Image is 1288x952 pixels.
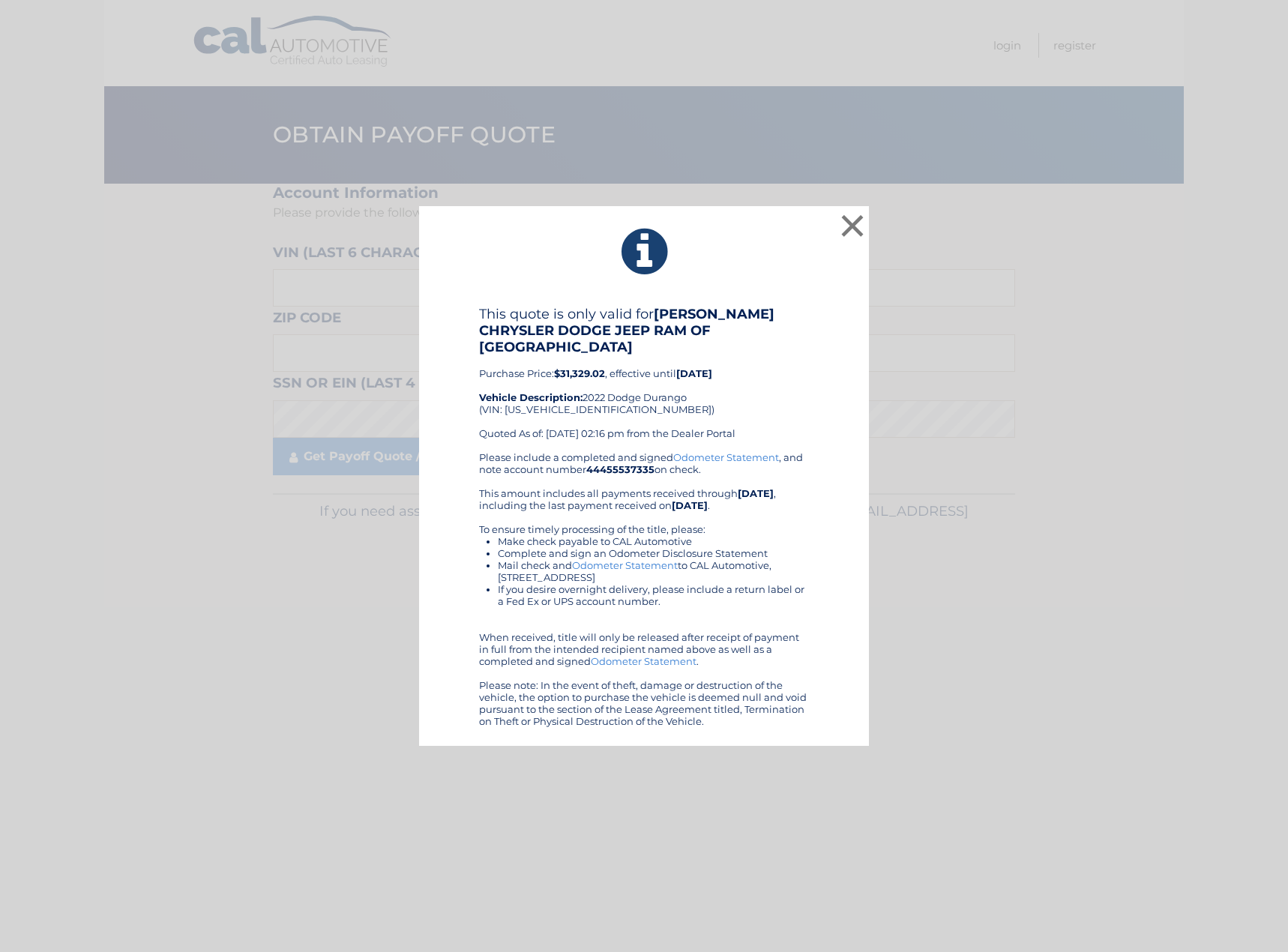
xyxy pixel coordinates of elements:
[572,559,678,571] a: Odometer Statement
[672,499,708,511] b: [DATE]
[554,367,605,379] b: $31,329.02
[498,583,809,607] li: If you desire overnight delivery, please include a return label or a Fed Ex or UPS account number.
[498,535,809,547] li: Make check payable to CAL Automotive
[738,487,774,499] b: [DATE]
[479,306,809,355] h4: This quote is only valid for
[479,451,809,727] div: Please include a completed and signed , and note account number on check. This amount includes al...
[498,547,809,559] li: Complete and sign an Odometer Disclosure Statement
[837,211,867,241] button: ×
[479,306,774,355] b: [PERSON_NAME] CHRYSLER DODGE JEEP RAM OF [GEOGRAPHIC_DATA]
[479,391,583,403] strong: Vehicle Description:
[673,451,779,463] a: Odometer Statement
[498,559,809,583] li: Mail check and to CAL Automotive, [STREET_ADDRESS]
[586,463,654,475] b: 44455537335
[591,655,696,667] a: Odometer Statement
[479,306,809,451] div: Purchase Price: , effective until 2022 Dodge Durango (VIN: [US_VEHICLE_IDENTIFICATION_NUMBER]) Qu...
[676,367,712,379] b: [DATE]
